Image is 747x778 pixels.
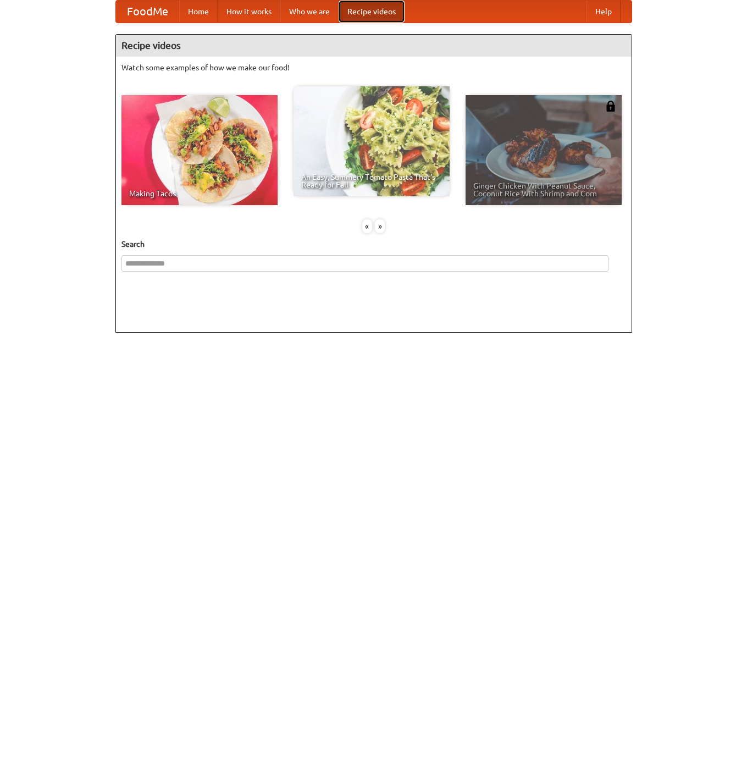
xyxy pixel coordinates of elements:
a: How it works [218,1,280,23]
div: » [375,219,385,233]
img: 483408.png [605,101,616,112]
a: An Easy, Summery Tomato Pasta That's Ready for Fall [294,86,450,196]
a: Help [586,1,621,23]
a: Home [179,1,218,23]
a: Making Tacos [121,95,278,205]
a: Who we are [280,1,339,23]
span: Making Tacos [129,190,270,197]
h5: Search [121,239,626,250]
h4: Recipe videos [116,35,632,57]
a: FoodMe [116,1,179,23]
span: An Easy, Summery Tomato Pasta That's Ready for Fall [301,173,442,189]
p: Watch some examples of how we make our food! [121,62,626,73]
a: Recipe videos [339,1,405,23]
div: « [362,219,372,233]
